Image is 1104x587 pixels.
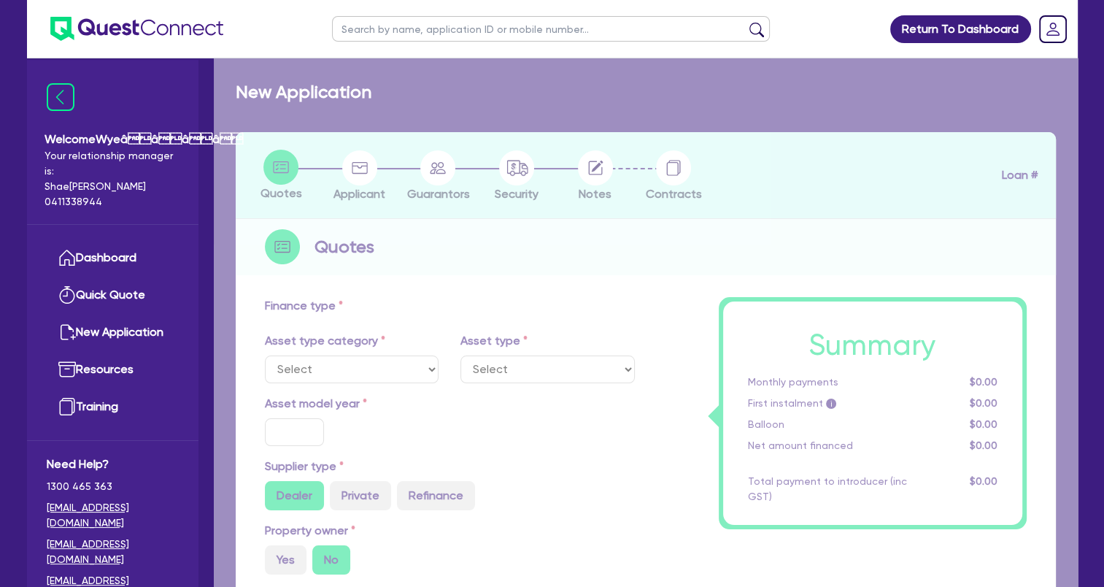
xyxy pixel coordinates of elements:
a: Resources [47,351,179,388]
span: Need Help? [47,456,179,473]
img: quest-connect-logo-blue [50,17,223,41]
a: New Application [47,314,179,351]
a: [EMAIL_ADDRESS][DOMAIN_NAME] [47,500,179,531]
span: Welcome Wyeââââ [45,131,181,148]
a: Dashboard [47,239,179,277]
img: icon-menu-close [47,83,74,111]
span: Your relationship manager is: Shae [PERSON_NAME] 0411338944 [45,148,181,210]
span: 1300 465 363 [47,479,179,494]
img: new-application [58,323,76,341]
a: Training [47,388,179,426]
a: Dropdown toggle [1034,10,1072,48]
a: Quick Quote [47,277,179,314]
img: resources [58,361,76,378]
img: quick-quote [58,286,76,304]
a: Return To Dashboard [890,15,1031,43]
a: [EMAIL_ADDRESS][DOMAIN_NAME] [47,537,179,567]
img: training [58,398,76,415]
input: Search by name, application ID or mobile number... [332,16,770,42]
